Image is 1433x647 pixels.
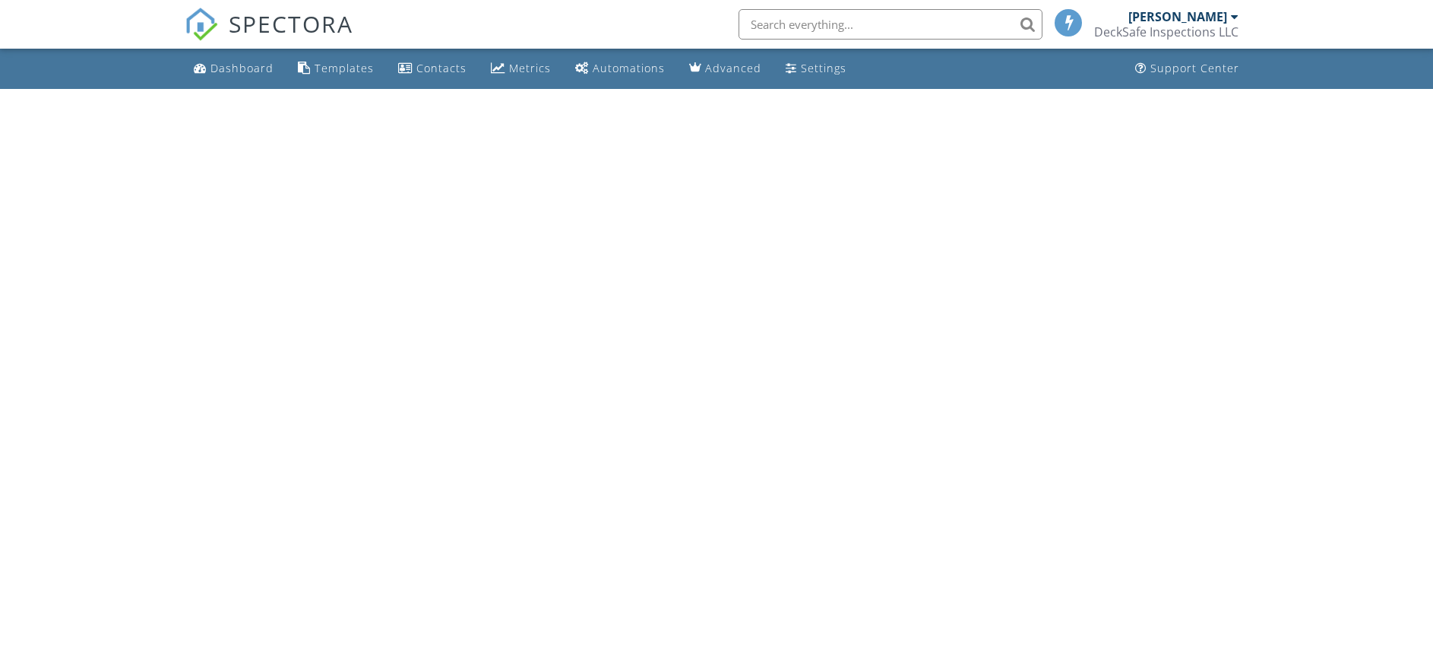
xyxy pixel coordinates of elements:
[229,8,353,40] span: SPECTORA
[416,61,467,75] div: Contacts
[683,55,767,83] a: Advanced
[485,55,557,83] a: Metrics
[593,61,665,75] div: Automations
[705,61,761,75] div: Advanced
[210,61,274,75] div: Dashboard
[185,8,218,41] img: The Best Home Inspection Software - Spectora
[292,55,380,83] a: Templates
[1129,55,1245,83] a: Support Center
[392,55,473,83] a: Contacts
[188,55,280,83] a: Dashboard
[1128,9,1227,24] div: [PERSON_NAME]
[185,21,353,52] a: SPECTORA
[1094,24,1238,40] div: DeckSafe Inspections LLC
[739,9,1042,40] input: Search everything...
[569,55,671,83] a: Automations (Basic)
[1150,61,1239,75] div: Support Center
[315,61,374,75] div: Templates
[509,61,551,75] div: Metrics
[801,61,846,75] div: Settings
[780,55,853,83] a: Settings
